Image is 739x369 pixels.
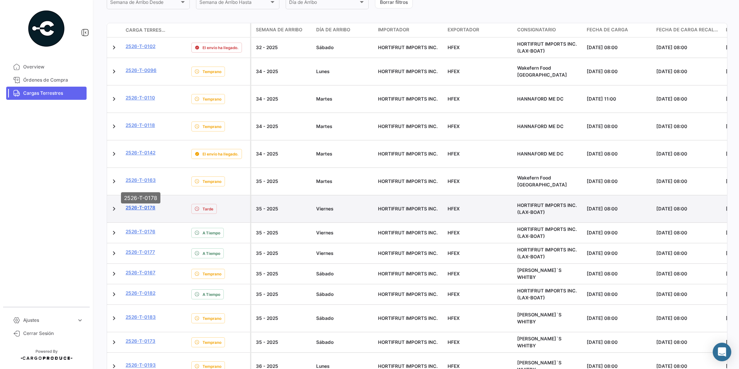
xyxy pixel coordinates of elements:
span: [DATE] 08:00 [587,363,618,369]
span: [DATE] 08:00 [587,271,618,277]
span: [DATE] 08:00 [656,363,687,369]
span: HFEX [448,315,460,321]
span: HFEX [448,271,460,277]
div: Sábado [316,339,372,346]
span: [DATE] 11:00 [587,96,616,102]
span: Exportador [448,26,479,33]
a: 2526-T-0173 [126,338,155,345]
datatable-header-cell: Exportador [444,23,514,37]
span: Tarde [203,206,213,212]
span: HORTIFRUT IMPORTS INC. [378,291,438,297]
span: [DATE] 08:00 [656,151,687,157]
span: [DATE] 08:00 [587,123,618,129]
span: Carga Terrestre # [126,27,166,34]
span: [DATE] 08:00 [587,315,618,321]
span: Temprano [203,271,221,277]
a: Órdenes de Compra [6,73,87,87]
span: HORTIFRUT IMPORTS INC. [378,315,438,321]
span: [DATE] 08:00 [587,151,618,157]
div: Viernes [316,250,372,257]
a: Expand/Collapse Row [110,95,118,103]
div: 34 - 2025 [256,96,310,102]
div: 34 - 2025 [256,150,310,157]
span: Temprano [203,339,221,345]
a: 2526-T-0142 [126,149,155,156]
span: [DATE] 08:00 [656,271,687,277]
span: HORTIFRUT IMPORTS INC. (LAX-BOAT) [517,226,577,239]
span: HORTIFRUT IMPORTS INC. [378,206,438,212]
a: Expand/Collapse Row [110,205,118,213]
span: HFEX [448,68,460,74]
span: SOBEY`S WHITBY [517,336,562,348]
span: [DATE] 08:00 [656,250,687,256]
a: 2526-T-0183 [126,314,156,321]
span: HFEX [448,96,460,102]
span: Importador [378,26,409,33]
span: [DATE] 08:00 [587,206,618,212]
span: Consignatario [517,26,556,33]
a: 2526-T-0096 [126,67,157,74]
div: 35 - 2025 [256,229,310,236]
span: HANNAFORD ME DC [517,151,564,157]
div: Sábado [316,270,372,277]
span: HORTIFRUT IMPORTS INC. (LAX-BOAT) [517,288,577,301]
a: Overview [6,60,87,73]
span: Fecha de Carga Recalculada [656,26,720,33]
span: HANNAFORD ME DC [517,123,564,129]
datatable-header-cell: Consignatario [514,23,584,37]
span: Cargas Terrestres [23,90,83,97]
span: [DATE] 08:00 [656,206,687,212]
span: [DATE] 08:00 [656,178,687,184]
span: HFEX [448,206,460,212]
span: Semana de Arribo Hasta [199,1,269,6]
a: Expand/Collapse Row [110,150,118,158]
div: 2526-T-0178 [121,192,160,203]
span: El envío ha llegado. [203,151,238,157]
div: Sábado [316,315,372,322]
span: HORTIFRUT IMPORTS INC. [378,96,438,102]
span: HANNAFORD ME DC [517,96,564,102]
datatable-header-cell: Semana de Arribo [251,23,313,37]
span: [DATE] 08:00 [587,68,618,74]
a: Expand/Collapse Row [110,249,118,257]
span: [DATE] 08:00 [656,96,687,102]
span: HORTIFRUT IMPORTS INC. [378,178,438,184]
span: HFEX [448,44,460,50]
a: 2526-T-0177 [126,249,155,256]
div: 35 - 2025 [256,291,310,298]
span: [DATE] 08:00 [656,339,687,345]
span: Órdenes de Compra [23,77,83,84]
span: HORTIFRUT IMPORTS INC. [378,339,438,345]
div: 34 - 2025 [256,68,310,75]
a: 2526-T-0102 [126,43,155,50]
span: expand_more [77,317,83,324]
div: Abrir Intercom Messenger [713,343,731,361]
div: Viernes [316,205,372,212]
span: Overview [23,63,83,70]
span: Temprano [203,178,221,184]
span: [DATE] 08:00 [656,44,687,50]
span: HFEX [448,363,460,369]
datatable-header-cell: Fecha de carga [584,23,653,37]
div: 34 - 2025 [256,123,310,130]
datatable-header-cell: Estado de Envio [188,27,250,33]
div: 35 - 2025 [256,270,310,277]
div: Martes [316,178,372,185]
a: Expand/Collapse Row [110,338,118,346]
a: 2526-T-0176 [126,228,155,235]
datatable-header-cell: Importador [375,23,444,37]
img: powered-by.png [27,9,66,48]
div: Martes [316,123,372,130]
span: HFEX [448,339,460,345]
span: [DATE] 09:00 [587,250,618,256]
datatable-header-cell: Carga Terrestre # [123,24,169,37]
a: 2526-T-0182 [126,290,155,297]
a: Expand/Collapse Row [110,229,118,237]
a: Expand/Collapse Row [110,314,118,322]
span: [DATE] 08:00 [656,315,687,321]
div: 35 - 2025 [256,205,310,212]
div: Martes [316,150,372,157]
a: Expand/Collapse Row [110,270,118,278]
span: [DATE] 09:00 [587,230,618,236]
span: Wakefern Food Newark [517,65,567,78]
